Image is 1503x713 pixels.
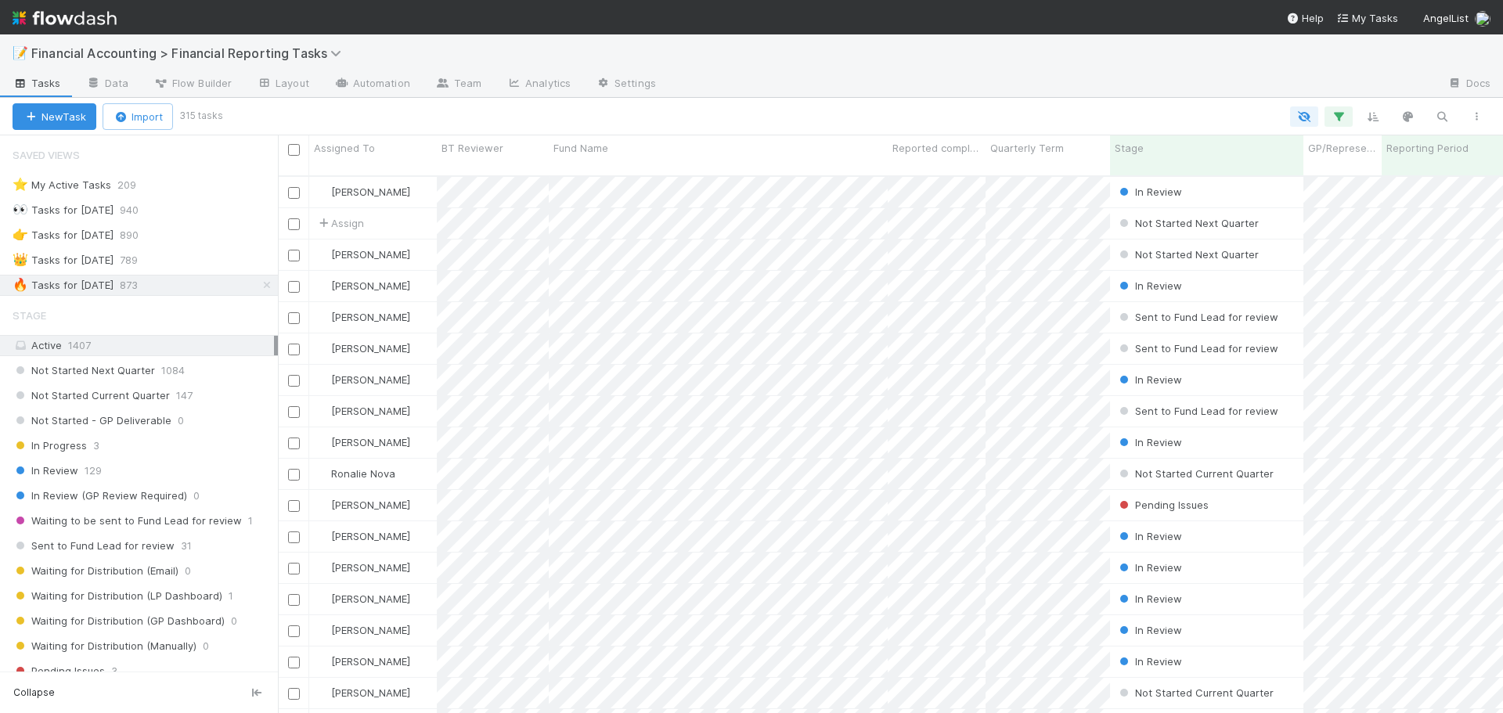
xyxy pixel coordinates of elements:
span: Waiting for Distribution (GP Dashboard) [13,611,225,631]
span: Reporting Period [1386,140,1469,156]
input: Toggle Row Selected [288,375,300,387]
div: Ronalie Nova [315,466,395,481]
input: Toggle Row Selected [288,312,300,324]
img: avatar_030f5503-c087-43c2-95d1-dd8963b2926c.png [316,624,329,636]
span: 129 [85,461,102,481]
span: BT Reviewer [442,140,503,156]
span: 👉 [13,228,28,241]
span: Waiting for Distribution (Email) [13,561,178,581]
span: [PERSON_NAME] [331,279,410,292]
img: avatar_030f5503-c087-43c2-95d1-dd8963b2926c.png [316,185,329,198]
div: Not Started Current Quarter [1116,685,1274,700]
a: My Tasks [1336,10,1398,26]
a: Analytics [494,72,583,97]
input: Toggle Row Selected [288,625,300,637]
a: Data [74,72,141,97]
input: Toggle Row Selected [288,281,300,293]
span: 0 [193,486,200,506]
span: [PERSON_NAME] [331,561,410,574]
div: [PERSON_NAME] [315,528,410,544]
div: Tasks for [DATE] [13,275,114,295]
span: ⭐ [13,178,28,191]
div: [PERSON_NAME] [315,309,410,325]
span: Flow Builder [153,75,232,91]
span: 147 [176,386,193,405]
span: Tasks [13,75,61,91]
span: Not Started Current Quarter [1116,686,1274,699]
span: [PERSON_NAME] [331,185,410,198]
span: 📝 [13,46,28,59]
span: My Tasks [1336,12,1398,24]
img: avatar_030f5503-c087-43c2-95d1-dd8963b2926c.png [316,592,329,605]
img: avatar_030f5503-c087-43c2-95d1-dd8963b2926c.png [316,530,329,542]
span: AngelList [1423,12,1469,24]
input: Toggle Row Selected [288,563,300,574]
span: Waiting to be sent to Fund Lead for review [13,511,242,531]
input: Toggle Row Selected [288,187,300,199]
input: Toggle Row Selected [288,531,300,543]
img: avatar_030f5503-c087-43c2-95d1-dd8963b2926c.png [316,373,329,386]
span: 0 [178,411,184,430]
input: Toggle Row Selected [288,218,300,230]
input: Toggle Row Selected [288,469,300,481]
span: In Review [1116,185,1182,198]
div: Not Started Next Quarter [1116,215,1259,231]
span: 1 [248,511,253,531]
div: Assign [315,215,364,231]
span: 3 [111,661,117,681]
a: Automation [322,72,423,97]
span: In Review [13,461,78,481]
span: [PERSON_NAME] [331,592,410,605]
span: 1084 [161,361,185,380]
span: 789 [120,250,153,270]
div: [PERSON_NAME] [315,497,410,513]
div: Tasks for [DATE] [13,200,114,220]
div: [PERSON_NAME] [315,184,410,200]
span: In Review [1116,530,1182,542]
input: Toggle Row Selected [288,657,300,668]
span: Pending Issues [13,661,105,681]
span: Sent to Fund Lead for review [1116,311,1278,323]
a: Team [423,72,494,97]
span: Ronalie Nova [331,467,395,480]
div: Sent to Fund Lead for review [1116,340,1278,356]
button: Import [103,103,173,130]
div: [PERSON_NAME] [315,403,410,419]
div: Not Started Next Quarter [1116,247,1259,262]
div: [PERSON_NAME] [315,340,410,356]
span: Collapse [13,686,55,700]
a: Layout [244,72,322,97]
span: 873 [120,275,153,295]
span: GP/Representative wants to review [1308,140,1378,156]
span: Not Started - GP Deliverable [13,411,171,430]
img: avatar_030f5503-c087-43c2-95d1-dd8963b2926c.png [316,655,329,668]
img: avatar_030f5503-c087-43c2-95d1-dd8963b2926c.png [1475,11,1490,27]
img: avatar_e5ec2f5b-afc7-4357-8cf1-2139873d70b1.png [316,499,329,511]
div: [PERSON_NAME] [315,434,410,450]
span: Reported completed by [892,140,982,156]
div: [PERSON_NAME] [315,372,410,387]
span: 👑 [13,253,28,266]
span: Stage [1115,140,1144,156]
div: In Review [1116,591,1182,607]
span: Assigned To [314,140,375,156]
div: In Review [1116,372,1182,387]
span: In Review (GP Review Required) [13,486,187,506]
span: [PERSON_NAME] [331,655,410,668]
div: In Review [1116,184,1182,200]
img: logo-inverted-e16ddd16eac7371096b0.svg [13,5,117,31]
span: 0 [231,611,237,631]
span: Not Started Current Quarter [13,386,170,405]
input: Toggle Row Selected [288,406,300,418]
a: Settings [583,72,669,97]
span: Fund Name [553,140,608,156]
span: Waiting for Distribution (Manually) [13,636,196,656]
input: Toggle Row Selected [288,500,300,512]
div: [PERSON_NAME] [315,247,410,262]
div: [PERSON_NAME] [315,278,410,293]
img: avatar_8d06466b-a936-4205-8f52-b0cc03e2a179.png [316,311,329,323]
span: Not Started Next Quarter [13,361,155,380]
span: Quarterly Term [990,140,1064,156]
span: In Review [1116,373,1182,386]
div: Help [1286,10,1324,26]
